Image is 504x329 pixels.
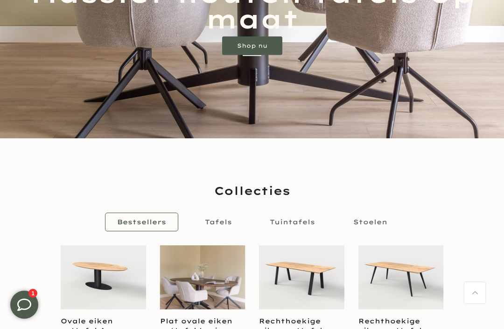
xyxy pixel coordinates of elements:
[464,282,485,303] a: Terug naar boven
[205,218,232,226] span: Tafels
[1,281,48,328] iframe: toggle-frame
[193,213,244,231] a: Tafels
[222,36,282,55] a: Shop nu
[270,218,315,226] span: Tuintafels
[105,213,178,231] a: Bestsellers
[353,218,387,226] span: Stoelen
[341,213,399,231] a: Stoelen
[214,183,290,199] span: Collecties
[117,218,166,226] span: Bestsellers
[258,213,327,231] a: Tuintafels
